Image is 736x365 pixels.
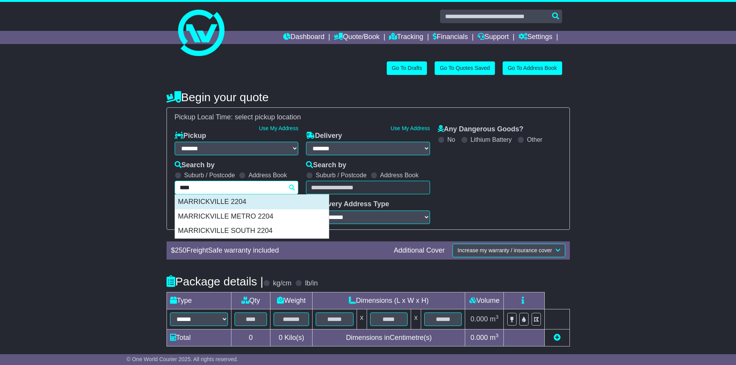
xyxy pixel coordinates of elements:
span: 250 [175,246,187,254]
div: MARRICKVILLE 2204 [175,195,329,209]
td: Dimensions in Centimetre(s) [313,329,465,346]
div: MARRICKVILLE SOUTH 2204 [175,224,329,238]
a: Use My Address [259,125,298,131]
a: Settings [518,31,552,44]
span: m [490,334,499,341]
label: Search by [306,161,346,170]
span: © One World Courier 2025. All rights reserved. [127,356,238,362]
div: MARRICKVILLE METRO 2204 [175,209,329,224]
h4: Begin your quote [167,91,570,104]
a: Go To Address Book [503,61,562,75]
div: Additional Cover [390,246,449,255]
label: Pickup [175,132,206,140]
label: kg/cm [273,279,291,288]
label: Suburb / Postcode [184,171,235,179]
span: Increase my warranty / insurance cover [457,247,552,253]
label: Suburb / Postcode [316,171,367,179]
a: Use My Address [391,125,430,131]
label: Delivery Address Type [306,200,389,209]
td: Kilo(s) [270,329,313,346]
td: Volume [465,292,504,309]
td: Dimensions (L x W x H) [313,292,465,309]
td: Weight [270,292,313,309]
div: $ FreightSafe warranty included [167,246,390,255]
label: No [447,136,455,143]
button: Increase my warranty / insurance cover [452,244,565,257]
td: 0 [231,329,270,346]
td: x [357,309,367,329]
label: Other [527,136,542,143]
label: Delivery [306,132,342,140]
sup: 3 [496,314,499,320]
a: Add new item [554,334,561,341]
label: Address Book [380,171,419,179]
label: Search by [175,161,215,170]
a: Go To Drafts [387,61,427,75]
a: Financials [433,31,468,44]
td: Qty [231,292,270,309]
td: x [411,309,421,329]
a: Tracking [389,31,423,44]
span: 0 [279,334,282,341]
sup: 3 [496,333,499,338]
span: m [490,315,499,323]
span: select pickup location [235,113,301,121]
a: Quote/Book [334,31,379,44]
span: 0.000 [471,315,488,323]
div: Pickup Local Time: [171,113,566,122]
a: Dashboard [283,31,325,44]
label: Address Book [248,171,287,179]
label: Lithium Battery [471,136,512,143]
td: Total [167,329,231,346]
label: lb/in [305,279,318,288]
label: Any Dangerous Goods? [438,125,524,134]
a: Go To Quotes Saved [435,61,495,75]
td: Type [167,292,231,309]
a: Support [478,31,509,44]
span: 0.000 [471,334,488,341]
h4: Package details | [167,275,263,288]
